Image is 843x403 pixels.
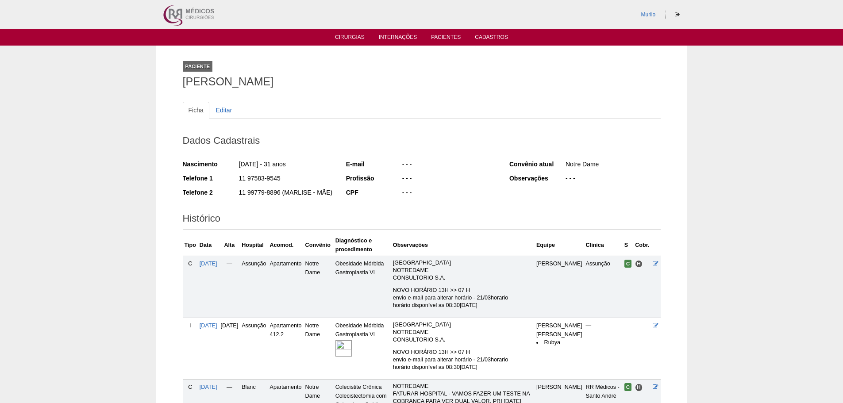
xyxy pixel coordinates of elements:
div: E-mail [346,160,401,169]
td: Assunção [584,256,623,318]
td: [PERSON_NAME] [535,318,584,380]
h1: [PERSON_NAME] [183,76,661,87]
p: [GEOGRAPHIC_DATA] NOTREDAME CONSULTORIO S.A. [393,259,533,282]
span: Hospital [635,384,643,391]
td: Notre Dame [304,256,334,318]
a: [DATE] [200,322,217,329]
div: - - - [401,160,497,171]
th: Diagnóstico e procedimento [334,234,391,256]
th: Equipe [535,234,584,256]
span: [DATE] [221,322,239,329]
td: Assunção [240,256,268,318]
th: Tipo [183,234,198,256]
a: [DATE] [200,384,217,390]
div: [DATE] - 31 anos [238,160,334,171]
div: - - - [565,174,661,185]
i: Sair [675,12,680,17]
div: Nascimento [183,160,238,169]
a: Cadastros [475,34,508,43]
th: Alta [219,234,240,256]
th: Observações [391,234,535,256]
td: Assunção [240,318,268,380]
span: Confirmada [624,383,632,391]
td: Apartamento [268,256,303,318]
th: Convênio [304,234,334,256]
td: — [219,256,240,318]
td: Obesidade Mórbida Gastroplastia VL [334,256,391,318]
div: - - - [401,188,497,199]
td: Notre Dame [304,318,334,380]
th: Cobr. [633,234,651,256]
div: [PERSON_NAME] [536,330,582,339]
div: Telefone 1 [183,174,238,183]
div: I [185,321,196,330]
li: Rubya [536,339,582,347]
span: Confirmada [624,260,632,268]
div: Telefone 2 [183,188,238,197]
a: [DATE] [200,261,217,267]
div: C [185,383,196,391]
h2: Dados Cadastrais [183,132,661,152]
a: Murilo [641,12,655,18]
div: Paciente [183,61,213,72]
div: Observações [509,174,565,183]
h2: Histórico [183,210,661,230]
div: C [185,259,196,268]
div: CPF [346,188,401,197]
td: Obesidade Mórbida Gastroplastia VL [334,318,391,380]
div: 11 97583-9545 [238,174,334,185]
span: Hospital [635,260,643,268]
th: S [623,234,634,256]
th: Acomod. [268,234,303,256]
div: Profissão [346,174,401,183]
p: NOVO HORÁRIO 13H >> 07 H envio e-mail para alterar horário - 21/03horario horário disponível as 0... [393,287,533,309]
td: [PERSON_NAME] [535,256,584,318]
th: Data [198,234,219,256]
div: Convênio atual [509,160,565,169]
div: 11 99779-8896 (MARLISE - MÃE) [238,188,334,199]
a: Internações [379,34,417,43]
td: — [584,318,623,380]
th: Clínica [584,234,623,256]
a: Editar [210,102,238,119]
a: Ficha [183,102,209,119]
p: [GEOGRAPHIC_DATA] NOTREDAME CONSULTORIO S.A. [393,321,533,344]
a: Pacientes [431,34,461,43]
a: Cirurgias [335,34,365,43]
td: Apartamento 412.2 [268,318,303,380]
div: - - - [401,174,497,185]
div: Notre Dame [565,160,661,171]
th: Hospital [240,234,268,256]
p: NOVO HORÁRIO 13H >> 07 H envio e-mail para alterar horário - 21/03horario horário disponível as 0... [393,349,533,371]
